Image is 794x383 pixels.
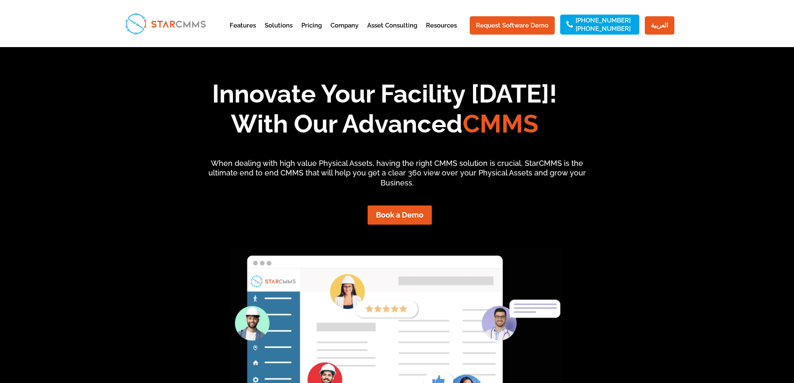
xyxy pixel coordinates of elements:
[576,18,631,23] a: [PHONE_NUMBER]
[368,205,432,224] a: Book a Demo
[470,16,555,35] a: Request Software Demo
[426,23,457,43] a: Resources
[200,158,594,188] p: When dealing with high value Physical Assets, having the right CMMS solution is crucial. StarCMMS...
[265,23,293,43] a: Solutions
[331,23,358,43] a: Company
[576,26,631,32] a: [PHONE_NUMBER]
[301,23,322,43] a: Pricing
[645,16,674,35] a: العربية
[230,23,256,43] a: Features
[463,109,539,138] span: CMMS
[367,23,417,43] a: Asset Consulting
[752,343,794,383] iframe: Chat Widget
[95,79,674,143] h1: Innovate Your Facility [DATE]! With Our Advanced
[122,9,209,38] img: StarCMMS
